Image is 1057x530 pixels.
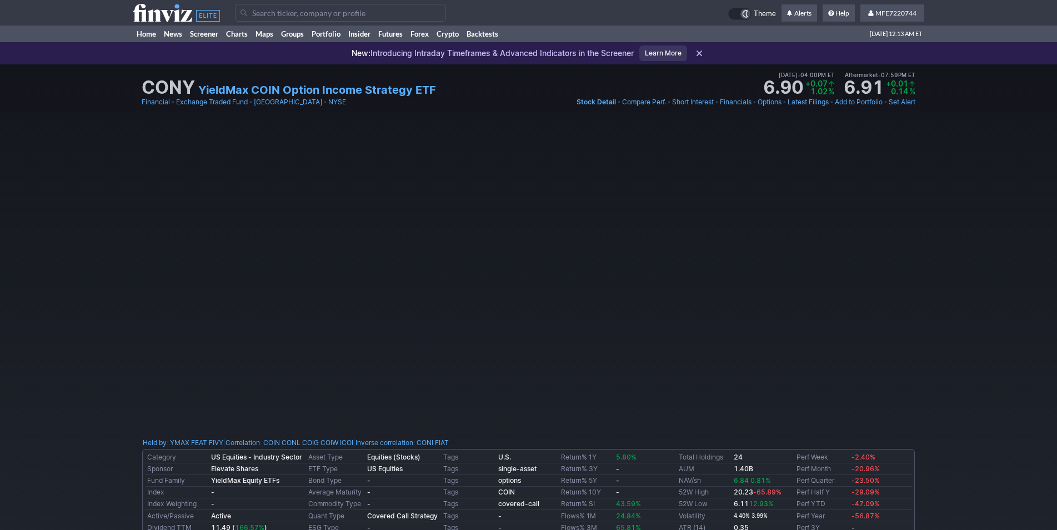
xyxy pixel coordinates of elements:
b: US Equities [367,465,403,473]
span: 0.81% [750,476,771,484]
a: options [498,476,521,484]
small: 4.40% 3.99% [734,513,768,519]
b: YieldMax Equity ETFs [211,476,279,484]
span: • [323,97,327,108]
a: Theme [728,8,776,20]
a: Backtests [463,26,502,42]
span: • [617,97,621,108]
div: : [143,437,223,448]
span: -47.09% [851,499,880,508]
span: • [715,97,719,108]
a: Alerts [782,4,817,22]
td: 0.14 [886,88,908,95]
a: Maps [252,26,277,42]
td: Quant Type [306,510,365,522]
td: 52W Low [677,498,732,510]
b: - [367,476,370,484]
a: Futures [374,26,407,42]
span: 12.93% [749,499,774,508]
span: Theme [754,8,776,20]
a: FIAT [435,437,449,448]
a: covered-call [498,499,539,508]
div: | : [223,437,353,448]
a: Exchange Traded Fund [176,97,248,108]
a: FIVY [209,437,223,448]
td: +0.01 [886,80,908,88]
td: Asset Type [306,452,365,463]
a: YieldMax COIN Option Income Strategy ETF [198,82,436,98]
a: NYSE [328,97,346,108]
b: - [616,476,619,484]
a: Forex [407,26,433,42]
a: MFE7220744 [860,4,924,22]
td: Return% 1Y [559,452,614,463]
a: YMAX [170,437,189,448]
td: Volatility [677,510,732,522]
a: Add to Portfolio [835,97,883,108]
a: Compare Perf. [622,97,666,108]
span: • [783,97,787,108]
a: CONI [417,437,433,448]
a: COIN [263,437,280,448]
b: Active [211,512,231,520]
b: - [211,499,214,508]
span: • [878,72,881,78]
td: Perf Quarter [794,475,849,487]
span: • [798,72,800,78]
td: Tags [441,487,496,498]
span: 43.59% [616,499,641,508]
a: COIG [302,437,319,448]
td: Average Maturity [306,487,365,498]
a: Stock Detail [577,97,616,108]
a: Home [133,26,160,42]
b: US Equities - Industry Sector [211,453,302,461]
b: Covered Call Strategy [367,512,438,520]
span: Stock Detail [577,98,616,106]
a: Help [823,4,855,22]
b: 24 [734,453,743,461]
a: ICOI [340,437,353,448]
a: COIW [320,437,338,448]
td: 52W High [677,487,732,498]
span: Aftermarket 07:59PM ET [845,70,915,80]
a: Crypto [433,26,463,42]
span: • [753,97,757,108]
td: % [908,88,915,95]
span: • [249,97,253,108]
td: Fund Family [145,475,209,487]
a: COIN [498,488,515,496]
a: Short Interest [672,97,714,108]
span: • [830,97,834,108]
td: Sponsor [145,463,209,475]
a: Charts [222,26,252,42]
a: Inverse correlation [355,438,413,447]
td: Category [145,452,209,463]
span: 5.80% [616,453,637,461]
span: -29.09% [851,488,880,496]
td: Return% 3Y [559,463,614,475]
span: -56.87% [851,512,880,520]
b: - [616,465,619,473]
span: MFE7220744 [875,9,916,17]
a: News [160,26,186,42]
a: Financials [720,97,752,108]
a: Financial [142,97,170,108]
span: New: [352,48,370,58]
td: Bond Type [306,475,365,487]
a: Options [758,97,782,108]
a: Groups [277,26,308,42]
a: Set Alert [889,97,915,108]
b: - [367,499,370,508]
td: Tags [441,475,496,487]
p: Introducing Intraday Timeframes & Advanced Indicators in the Screener [352,48,634,59]
td: Return% 5Y [559,475,614,487]
span: • [884,97,888,108]
td: 1.02 [805,88,828,95]
b: - [616,488,619,496]
strong: 6.90 [763,79,803,97]
input: Search [235,4,446,22]
td: Total Holdings [677,452,732,463]
span: [DATE] 12:13 AM ET [870,26,922,42]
